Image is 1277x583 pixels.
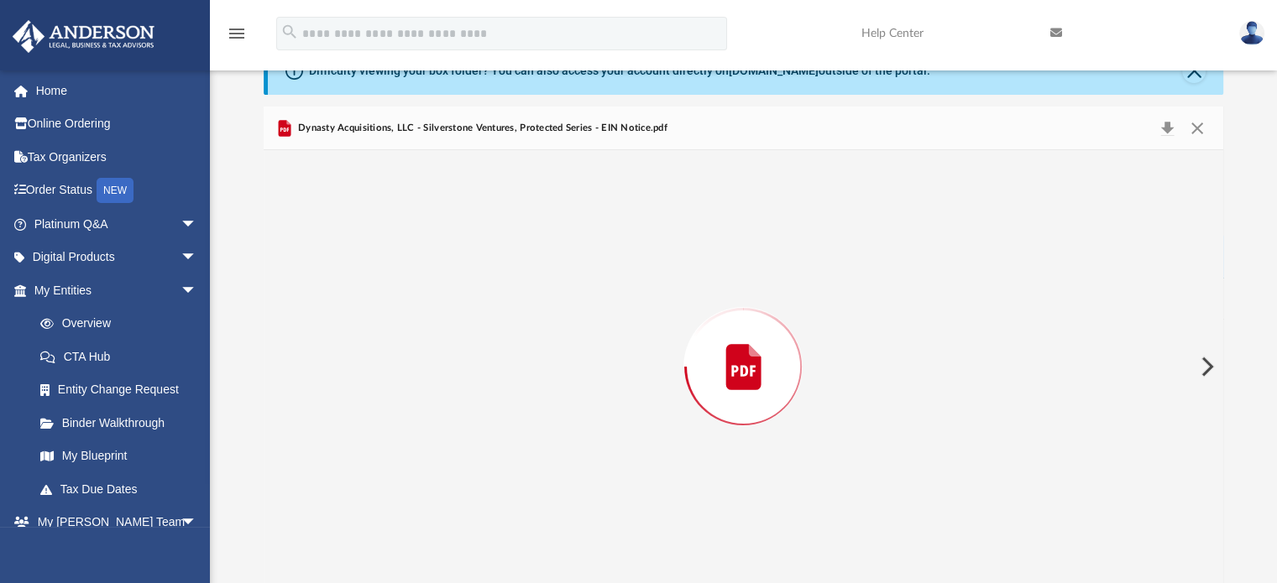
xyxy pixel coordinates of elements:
[1153,117,1183,140] button: Download
[12,207,222,241] a: Platinum Q&Aarrow_drop_down
[181,241,214,275] span: arrow_drop_down
[12,74,222,107] a: Home
[24,307,222,341] a: Overview
[12,506,214,539] a: My [PERSON_NAME] Teamarrow_drop_down
[24,340,222,373] a: CTA Hub
[1182,117,1212,140] button: Close
[1187,343,1224,390] button: Next File
[12,273,222,307] a: My Entitiesarrow_drop_down
[181,273,214,308] span: arrow_drop_down
[729,64,819,77] a: [DOMAIN_NAME]
[1239,21,1264,45] img: User Pic
[97,178,133,203] div: NEW
[280,23,299,41] i: search
[12,174,222,208] a: Order StatusNEW
[12,140,222,174] a: Tax Organizers
[181,207,214,242] span: arrow_drop_down
[8,20,160,53] img: Anderson Advisors Platinum Portal
[227,32,247,44] a: menu
[24,406,222,440] a: Binder Walkthrough
[1182,60,1206,83] button: Close
[12,241,222,274] a: Digital Productsarrow_drop_down
[309,62,930,80] div: Difficulty viewing your box folder? You can also access your account directly on outside of the p...
[24,440,214,473] a: My Blueprint
[24,472,222,506] a: Tax Due Dates
[12,107,222,141] a: Online Ordering
[295,121,667,136] span: Dynasty Acquisitions, LLC - Silverstone Ventures, Protected Series - EIN Notice.pdf
[24,373,222,407] a: Entity Change Request
[181,506,214,540] span: arrow_drop_down
[227,23,247,44] i: menu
